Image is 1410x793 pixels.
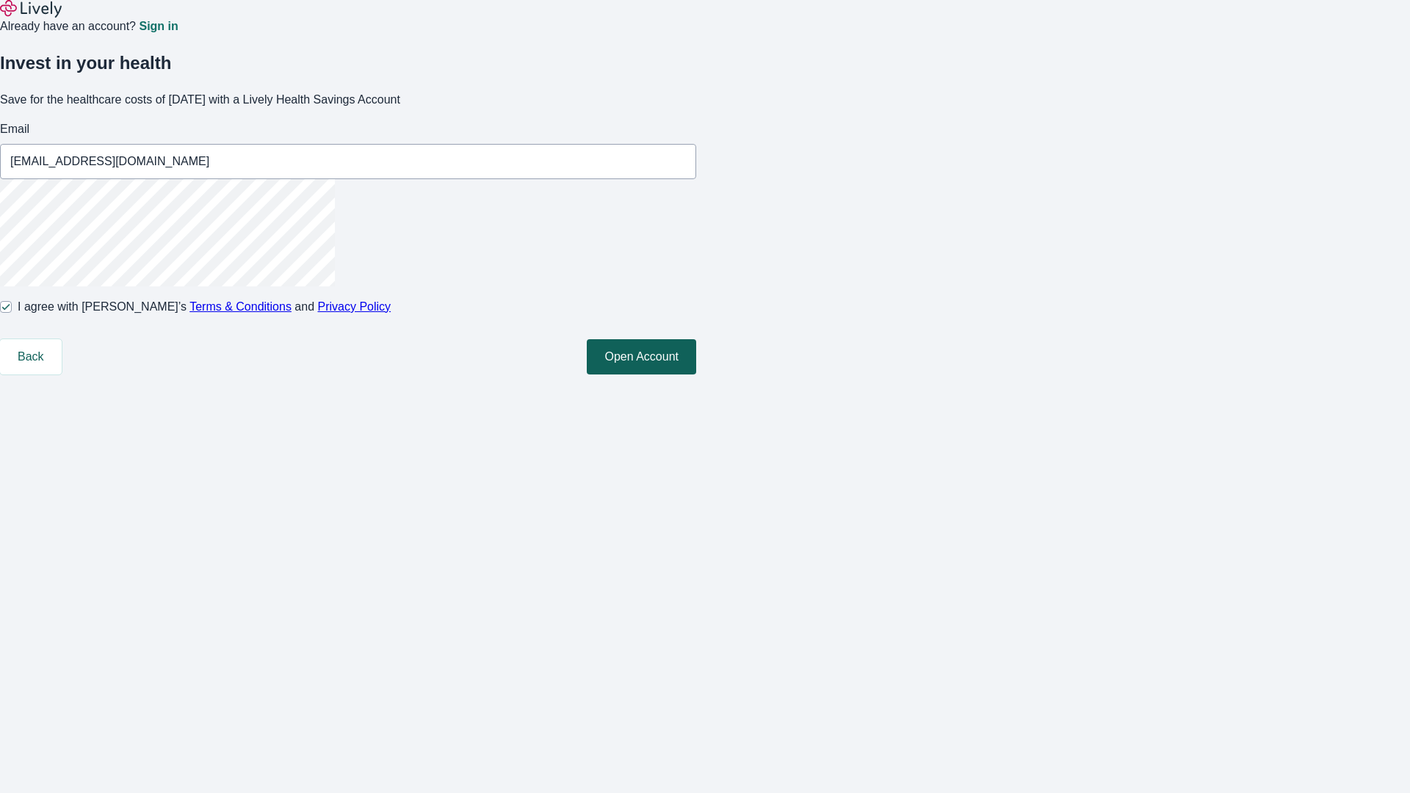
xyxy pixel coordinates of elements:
[18,298,391,316] span: I agree with [PERSON_NAME]’s and
[139,21,178,32] a: Sign in
[189,300,292,313] a: Terms & Conditions
[587,339,696,374] button: Open Account
[318,300,391,313] a: Privacy Policy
